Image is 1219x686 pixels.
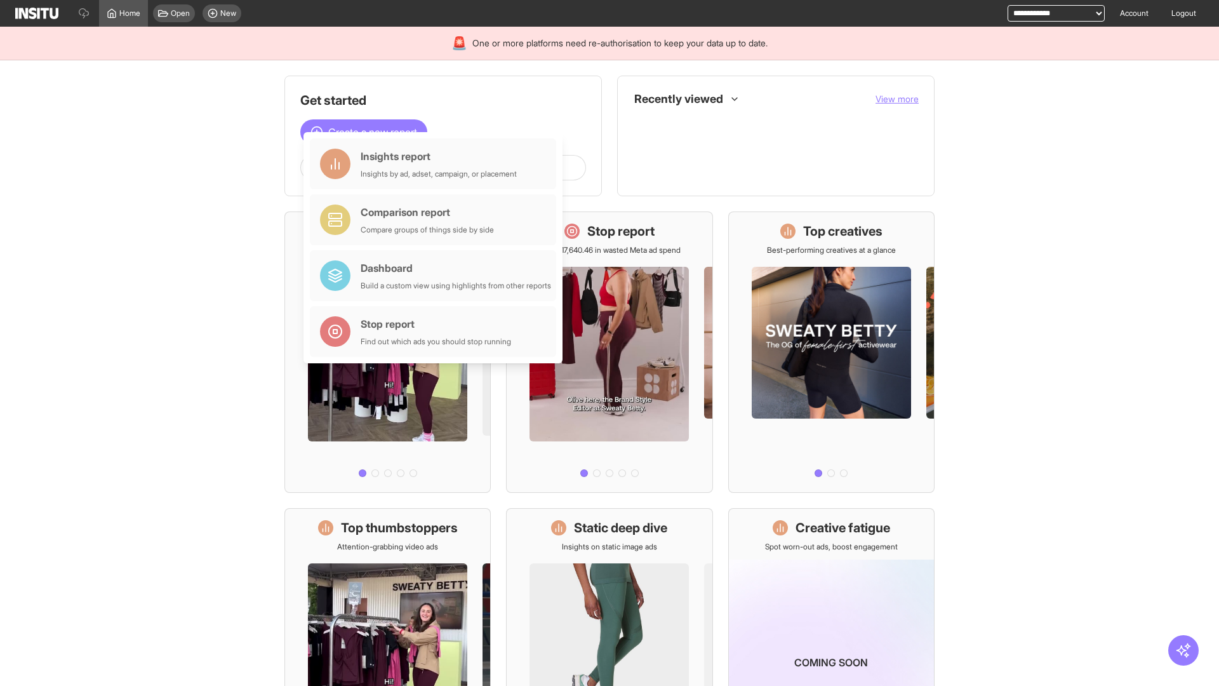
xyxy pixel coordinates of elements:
p: Best-performing creatives at a glance [767,245,896,255]
span: One or more platforms need re-authorisation to keep your data up to date. [472,37,768,50]
div: Find out which ads you should stop running [361,337,511,347]
span: New [220,8,236,18]
a: Top creativesBest-performing creatives at a glance [728,212,935,493]
h1: Static deep dive [574,519,667,537]
p: Save £17,640.46 in wasted Meta ad spend [538,245,681,255]
p: Insights on static image ads [562,542,657,552]
h1: Stop report [587,222,655,240]
div: 🚨 [451,34,467,52]
a: What's live nowSee all active ads instantly [284,212,491,493]
img: Logo [15,8,58,19]
h1: Top creatives [803,222,883,240]
h1: Top thumbstoppers [341,519,458,537]
div: Insights report [361,149,517,164]
div: Build a custom view using highlights from other reports [361,281,551,291]
div: Insights by ad, adset, campaign, or placement [361,169,517,179]
p: Attention-grabbing video ads [337,542,438,552]
div: Comparison report [361,205,494,220]
h1: Get started [300,91,586,109]
button: Create a new report [300,119,427,145]
button: View more [876,93,919,105]
div: Dashboard [361,260,551,276]
span: View more [876,93,919,104]
span: Home [119,8,140,18]
div: Compare groups of things side by side [361,225,494,235]
span: Open [171,8,190,18]
a: Stop reportSave £17,640.46 in wasted Meta ad spend [506,212,712,493]
div: Stop report [361,316,511,332]
span: Create a new report [328,124,417,140]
